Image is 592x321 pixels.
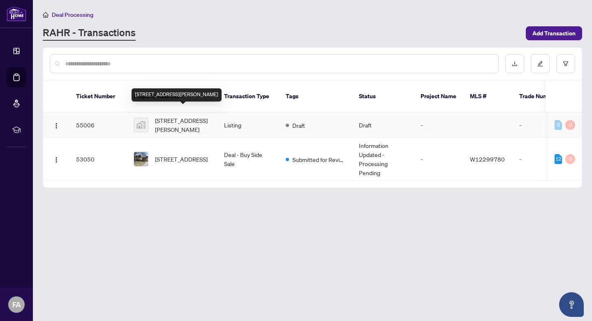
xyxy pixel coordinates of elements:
[217,113,279,138] td: Listing
[155,155,208,164] span: [STREET_ADDRESS]
[526,26,582,40] button: Add Transaction
[463,81,513,113] th: MLS #
[43,12,49,18] span: home
[69,81,127,113] th: Ticket Number
[292,121,305,130] span: Draft
[217,81,279,113] th: Transaction Type
[555,120,562,130] div: 0
[537,61,543,67] span: edit
[69,113,127,138] td: 55006
[52,11,93,18] span: Deal Processing
[279,81,352,113] th: Tags
[563,61,569,67] span: filter
[513,138,570,181] td: -
[69,138,127,181] td: 53050
[43,26,136,41] a: RAHR - Transactions
[50,118,63,132] button: Logo
[512,61,518,67] span: download
[414,138,463,181] td: -
[352,113,414,138] td: Draft
[565,154,575,164] div: 0
[132,88,222,102] div: [STREET_ADDRESS][PERSON_NAME]
[532,27,576,40] span: Add Transaction
[7,6,26,21] img: logo
[505,54,524,73] button: download
[53,157,60,163] img: Logo
[414,81,463,113] th: Project Name
[155,116,211,134] span: [STREET_ADDRESS][PERSON_NAME]
[556,54,575,73] button: filter
[513,81,570,113] th: Trade Number
[134,152,148,166] img: thumbnail-img
[53,122,60,129] img: Logo
[352,81,414,113] th: Status
[217,138,279,181] td: Deal - Buy Side Sale
[559,292,584,317] button: Open asap
[12,299,21,310] span: FA
[513,113,570,138] td: -
[134,118,148,132] img: thumbnail-img
[565,120,575,130] div: 0
[555,154,562,164] div: 12
[352,138,414,181] td: Information Updated - Processing Pending
[414,113,463,138] td: -
[470,155,505,163] span: W12299780
[292,155,346,164] span: Submitted for Review
[127,81,217,113] th: Property Address
[50,152,63,166] button: Logo
[531,54,550,73] button: edit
